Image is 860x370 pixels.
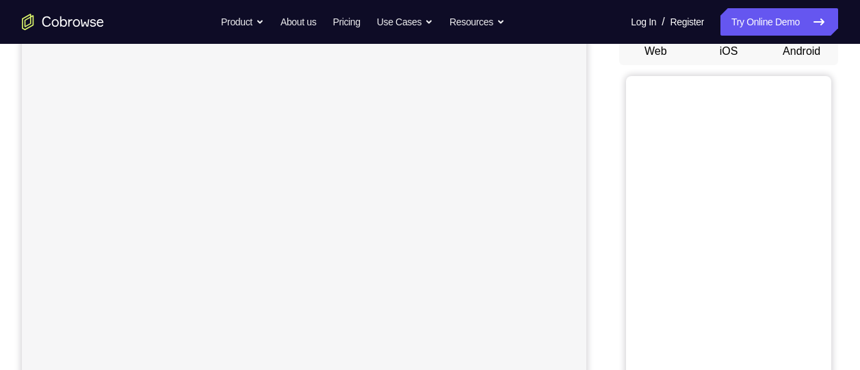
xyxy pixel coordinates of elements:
[619,38,692,65] button: Web
[377,8,433,36] button: Use Cases
[221,8,264,36] button: Product
[765,38,838,65] button: Android
[22,14,104,30] a: Go to the home page
[720,8,838,36] a: Try Online Demo
[692,38,766,65] button: iOS
[631,8,656,36] a: Log In
[281,8,316,36] a: About us
[449,8,505,36] button: Resources
[670,8,704,36] a: Register
[662,14,664,30] span: /
[333,8,360,36] a: Pricing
